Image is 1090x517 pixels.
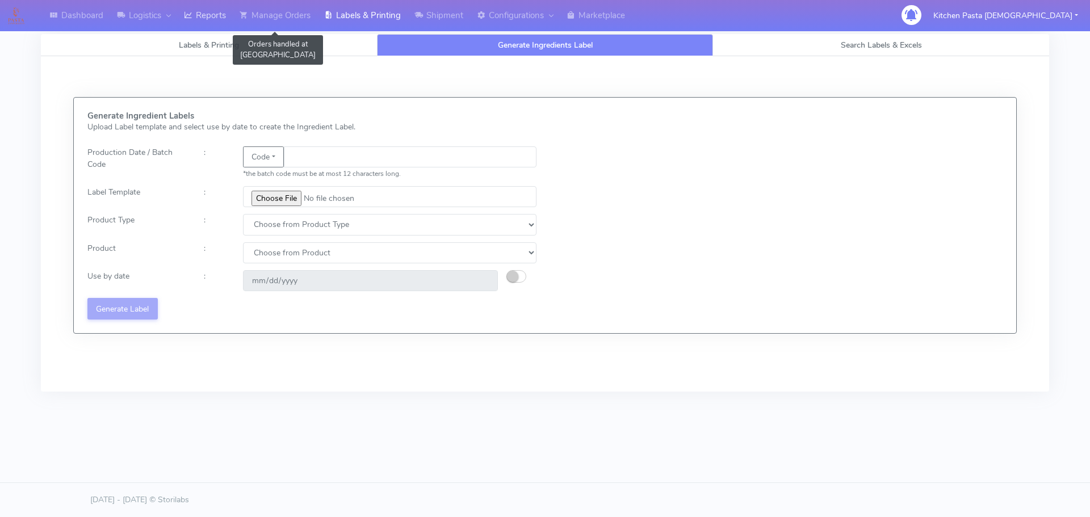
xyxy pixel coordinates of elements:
[195,242,234,263] div: :
[195,186,234,207] div: :
[498,40,593,51] span: Generate Ingredients Label
[243,169,401,178] small: *the batch code must be at most 12 characters long.
[195,270,234,291] div: :
[87,111,536,121] h5: Generate Ingredient Labels
[79,270,195,291] div: Use by date
[79,146,195,179] div: Production Date / Batch Code
[41,34,1049,56] ul: Tabs
[79,242,195,263] div: Product
[243,146,284,167] button: Code
[79,186,195,207] div: Label Template
[195,146,234,179] div: :
[195,214,234,235] div: :
[79,214,195,235] div: Product Type
[841,40,922,51] span: Search Labels & Excels
[87,121,536,133] p: Upload Label template and select use by date to create the Ingredient Label.
[179,40,239,51] span: Labels & Printing
[87,298,158,319] button: Generate Label
[925,4,1087,27] button: Kitchen Pasta [DEMOGRAPHIC_DATA]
